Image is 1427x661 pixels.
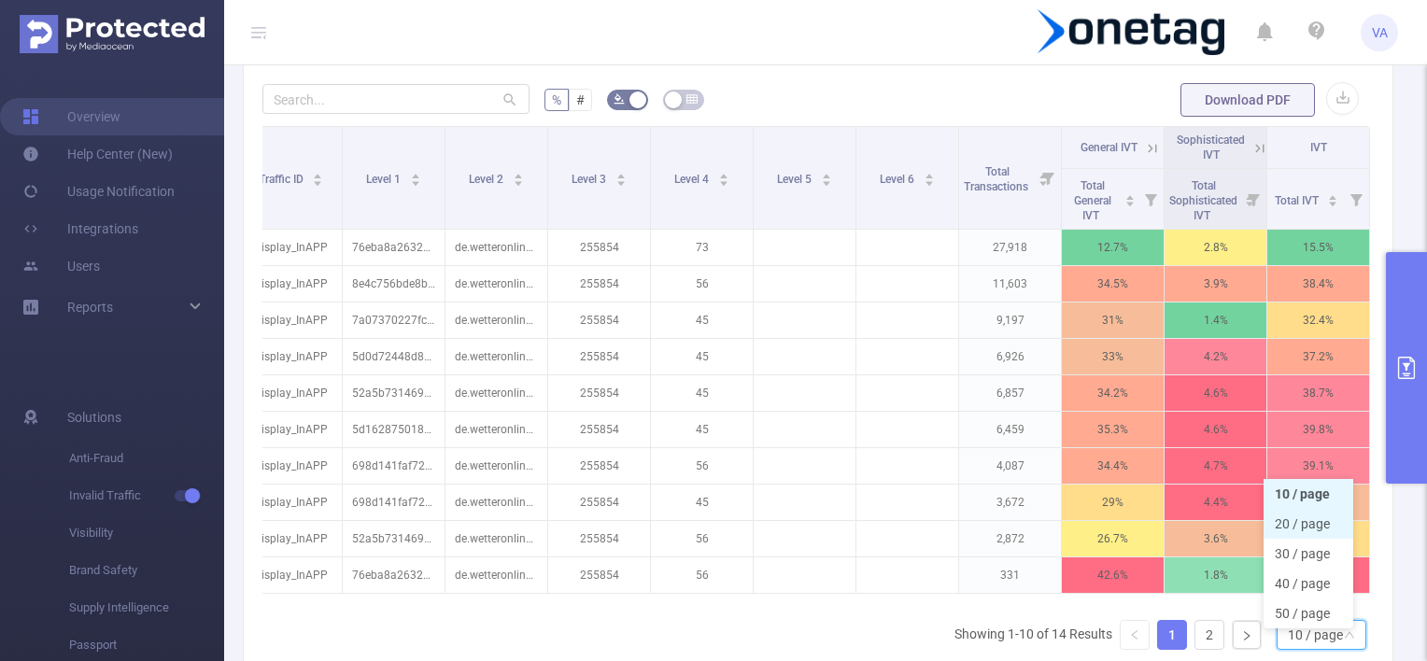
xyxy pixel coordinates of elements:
p: 45 [651,375,753,411]
p: display_InAPP [240,521,342,556]
p: de.wetteronline.wetterapp [445,448,547,484]
div: Sort [410,171,421,182]
p: de.wetteronline.wetterapp [445,266,547,302]
i: icon: caret-down [1125,199,1136,204]
p: 255854 [548,339,650,374]
p: 255854 [548,375,650,411]
p: display_InAPP [240,375,342,411]
i: icon: caret-up [313,171,323,176]
i: Filter menu [1137,169,1164,229]
p: 56 [651,448,753,484]
p: 45 [651,339,753,374]
i: Filter menu [1035,127,1061,229]
p: de.wetteronline.wetterapp [445,412,547,447]
p: 39.1% [1267,448,1369,484]
p: 255854 [548,485,650,520]
p: 8e4c756bde8b2d3 [343,266,445,302]
li: 50 / page [1264,598,1353,628]
p: 4.6% [1165,375,1266,411]
p: 34.2% [1062,375,1164,411]
i: icon: caret-down [410,178,420,184]
p: 56 [651,521,753,556]
p: 3,672 [959,485,1061,520]
p: 2.8% [1165,230,1266,265]
p: 45 [651,302,753,338]
p: 255854 [548,302,650,338]
div: Sort [718,171,729,182]
a: Integrations [22,210,138,247]
p: 255854 [548,266,650,302]
p: 33% [1062,339,1164,374]
i: icon: caret-up [1328,192,1338,198]
span: VA [1372,14,1388,51]
i: icon: caret-down [1328,199,1338,204]
div: Sort [821,171,832,182]
input: Search... [262,84,530,114]
span: Level 6 [880,173,917,186]
p: display_InAPP [240,557,342,593]
i: icon: caret-down [313,178,323,184]
p: 11,603 [959,266,1061,302]
p: de.wetteronline.wetterapp [445,485,547,520]
p: 1.8% [1165,557,1266,593]
div: Sort [1327,192,1338,204]
p: display_InAPP [240,302,342,338]
span: Total General IVT [1074,179,1111,222]
i: icon: caret-down [821,178,831,184]
span: Level 4 [674,173,712,186]
p: 32.4% [1267,302,1369,338]
span: Invalid Traffic [69,477,224,514]
p: display_InAPP [240,339,342,374]
p: 4.7% [1165,448,1266,484]
p: 7a07370227fc000 [343,302,445,338]
p: 56 [651,266,753,302]
p: 255854 [548,557,650,593]
i: icon: caret-up [718,171,728,176]
p: 34.5% [1062,266,1164,302]
p: 5d0d72448d8bfb0 [343,339,445,374]
li: 1 [1157,620,1187,650]
i: icon: table [686,93,698,105]
a: Users [22,247,100,285]
i: icon: caret-down [513,178,523,184]
i: icon: caret-up [615,171,626,176]
li: 30 / page [1264,539,1353,569]
p: display_InAPP [240,230,342,265]
p: 3.9% [1165,266,1266,302]
i: icon: caret-up [924,171,934,176]
span: Sophisticated IVT [1177,134,1245,162]
span: General IVT [1081,141,1137,154]
i: Filter menu [1240,169,1266,229]
p: 52a5b73146950c0 [343,521,445,556]
p: 37.2% [1267,339,1369,374]
p: 42.6% [1062,557,1164,593]
div: Sort [924,171,935,182]
p: 38.4% [1267,266,1369,302]
li: Showing 1-10 of 14 Results [954,620,1112,650]
p: 698d141faf72afe [343,485,445,520]
a: 2 [1195,621,1223,649]
span: Total Sophisticated IVT [1169,179,1237,222]
i: icon: bg-colors [614,93,625,105]
p: display_InAPP [240,412,342,447]
span: Level 2 [469,173,506,186]
a: 1 [1158,621,1186,649]
li: 10 / page [1264,479,1353,509]
div: Sort [513,171,524,182]
span: IVT [1310,141,1327,154]
li: 40 / page [1264,569,1353,598]
p: 35.3% [1062,412,1164,447]
i: icon: left [1129,629,1140,640]
p: 15.5% [1267,230,1369,265]
i: icon: right [1241,630,1252,641]
i: icon: caret-down [718,178,728,184]
i: icon: caret-up [513,171,523,176]
i: icon: caret-up [410,171,420,176]
span: Solutions [67,399,121,436]
span: Level 3 [572,173,609,186]
p: 5d1628750185ace [343,412,445,447]
i: Filter menu [1343,169,1369,229]
p: 331 [959,557,1061,593]
p: 3.6% [1165,521,1266,556]
p: 4.2% [1165,339,1266,374]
